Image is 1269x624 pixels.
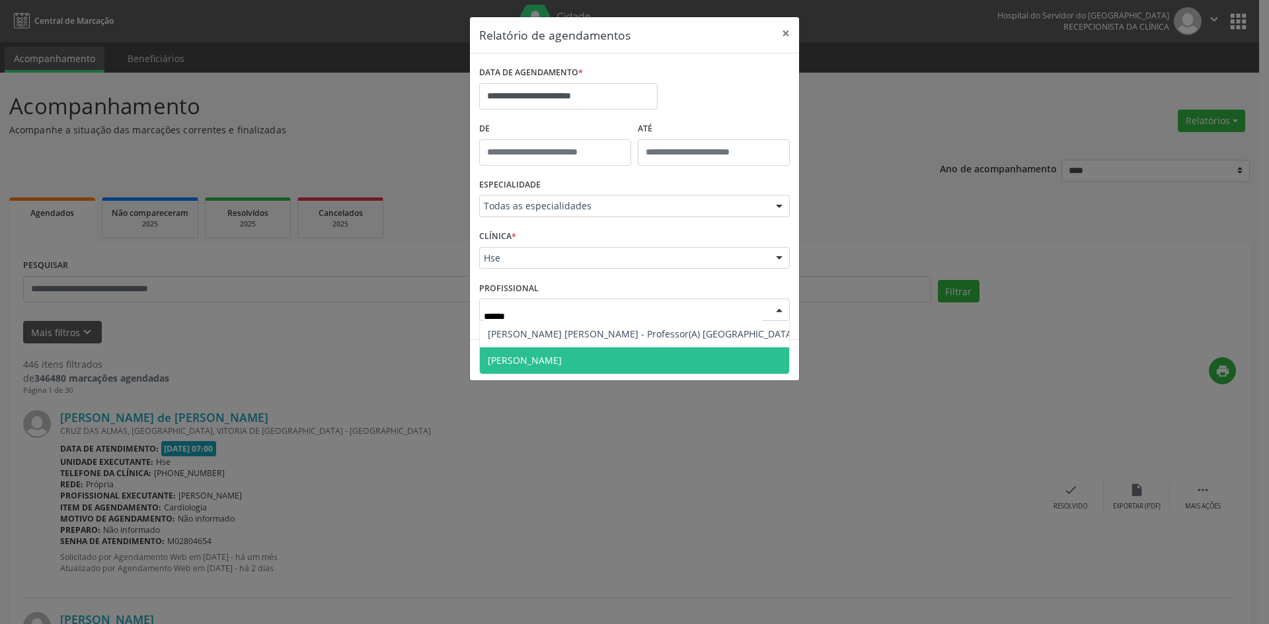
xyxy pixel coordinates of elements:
span: [PERSON_NAME] [488,354,562,366]
button: Close [773,17,799,50]
label: DATA DE AGENDAMENTO [479,63,583,83]
label: PROFISSIONAL [479,278,539,298]
label: ESPECIALIDADE [479,175,541,195]
h5: Relatório de agendamentos [479,26,631,44]
span: Hse [484,252,763,265]
span: Todas as especialidades [484,199,763,213]
label: ATÉ [638,119,790,139]
label: CLÍNICA [479,226,516,247]
label: De [479,119,631,139]
span: [PERSON_NAME] [PERSON_NAME] - Professor(A) [GEOGRAPHIC_DATA] [488,328,795,340]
